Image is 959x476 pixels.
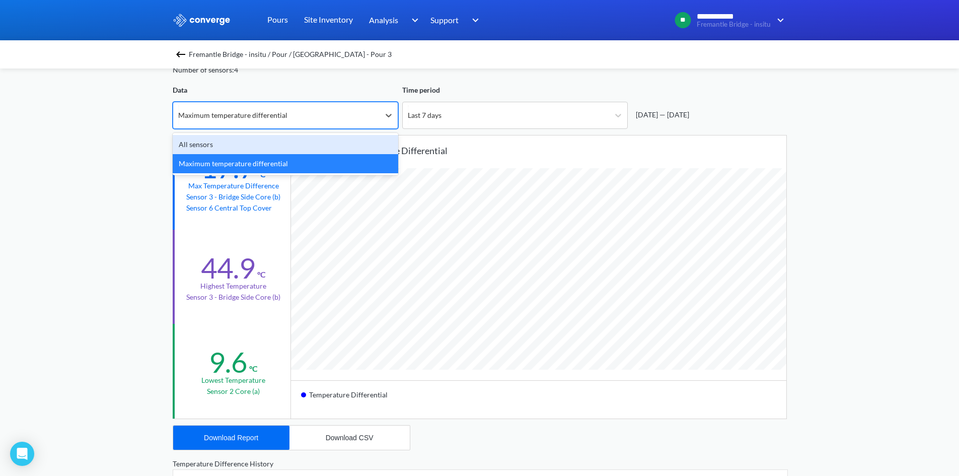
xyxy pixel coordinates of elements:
[408,110,441,121] div: Last 7 days
[10,442,34,466] div: Open Intercom Messenger
[186,202,280,214] p: Sensor 6 Central Top Cover
[301,387,396,411] div: Temperature Differential
[405,14,421,26] img: downArrow.svg
[175,48,187,60] img: backspace.svg
[173,458,787,469] div: Temperature Difference History
[289,426,410,450] button: Download CSV
[186,191,280,202] p: Sensor 3 - Bridge Side Core (b)
[173,135,398,154] div: All sensors
[173,85,398,96] div: Data
[209,345,247,379] div: 9.6
[204,434,258,442] div: Download Report
[466,14,482,26] img: downArrow.svg
[173,14,231,27] img: logo_ewhite.svg
[430,14,459,26] span: Support
[186,292,280,303] p: Sensor 3 - Bridge Side Core (b)
[173,64,238,76] div: Number of sensors: 4
[771,14,787,26] img: downArrow.svg
[207,386,260,397] p: Sensor 2 Core (a)
[173,154,398,173] div: Maximum temperature differential
[173,426,289,450] button: Download Report
[189,47,392,61] span: Fremantle Bridge - insitu / Pour / [GEOGRAPHIC_DATA] - Pour 3
[201,375,265,386] div: Lowest temperature
[188,180,279,191] div: Max temperature difference
[178,110,287,121] div: Maximum temperature differential
[697,21,771,28] span: Fremantle Bridge - insitu
[326,434,374,442] div: Download CSV
[201,251,255,285] div: 44.9
[369,14,398,26] span: Analysis
[200,281,266,292] div: Highest temperature
[632,109,689,120] div: [DATE] — [DATE]
[402,85,628,96] div: Time period
[307,144,786,158] div: Maximum temperature differential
